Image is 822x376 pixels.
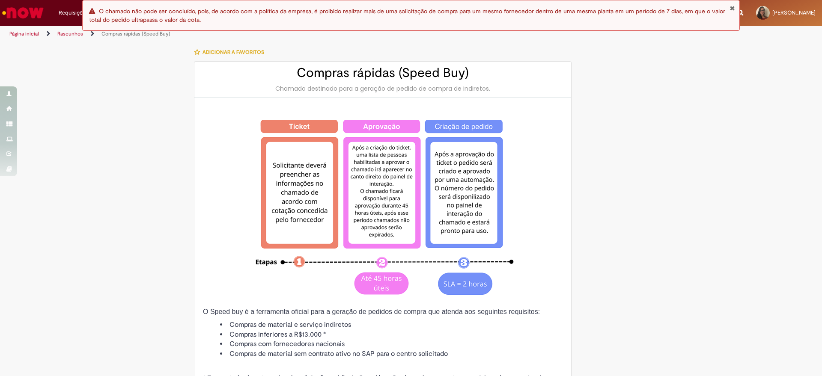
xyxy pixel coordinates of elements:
span: Adicionar a Favoritos [203,49,264,56]
a: Página inicial [9,30,39,37]
h2: Compras rápidas (Speed Buy) [203,66,563,80]
a: Compras rápidas (Speed Buy) [101,30,170,37]
a: Rascunhos [57,30,83,37]
ul: Trilhas de página [6,26,542,42]
span: O Speed buy é a ferramenta oficial para a geração de pedidos de compra que atenda aos seguintes r... [203,308,540,315]
li: Compras de material sem contrato ativo no SAP para o centro solicitado [220,349,563,359]
span: [PERSON_NAME] [772,9,816,16]
div: Chamado destinado para a geração de pedido de compra de indiretos. [203,84,563,93]
span: O chamado não pode ser concluído, pois, de acordo com a política da empresa, é proibido realizar ... [89,7,725,24]
li: Compras de material e serviço indiretos [220,320,563,330]
img: ServiceNow [1,4,45,21]
li: Compras com fornecedores nacionais [220,339,563,349]
button: Fechar Notificação [730,5,735,12]
button: Adicionar a Favoritos [194,43,269,61]
span: Requisições [59,9,89,17]
li: Compras inferiores a R$13.000 * [220,330,563,340]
